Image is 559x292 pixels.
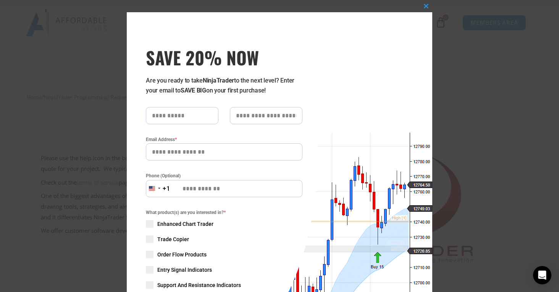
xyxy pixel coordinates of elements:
strong: SAVE BIG [181,87,206,94]
span: Trade Copier [157,235,189,243]
label: Support And Resistance Indicators [146,281,302,289]
span: What product(s) are you interested in? [146,209,302,216]
p: Are you ready to take to the next level? Enter your email to on your first purchase! [146,76,302,96]
label: Enhanced Chart Trader [146,220,302,228]
div: +1 [163,184,170,194]
span: Enhanced Chart Trader [157,220,213,228]
label: Order Flow Products [146,251,302,258]
span: SAVE 20% NOW [146,47,302,68]
span: Entry Signal Indicators [157,266,212,274]
label: Phone (Optional) [146,172,302,180]
button: Selected country [146,180,170,197]
label: Entry Signal Indicators [146,266,302,274]
label: Email Address [146,136,302,143]
span: Support And Resistance Indicators [157,281,241,289]
label: Trade Copier [146,235,302,243]
div: Open Intercom Messenger [533,266,551,284]
strong: NinjaTrader [203,77,234,84]
span: Order Flow Products [157,251,207,258]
